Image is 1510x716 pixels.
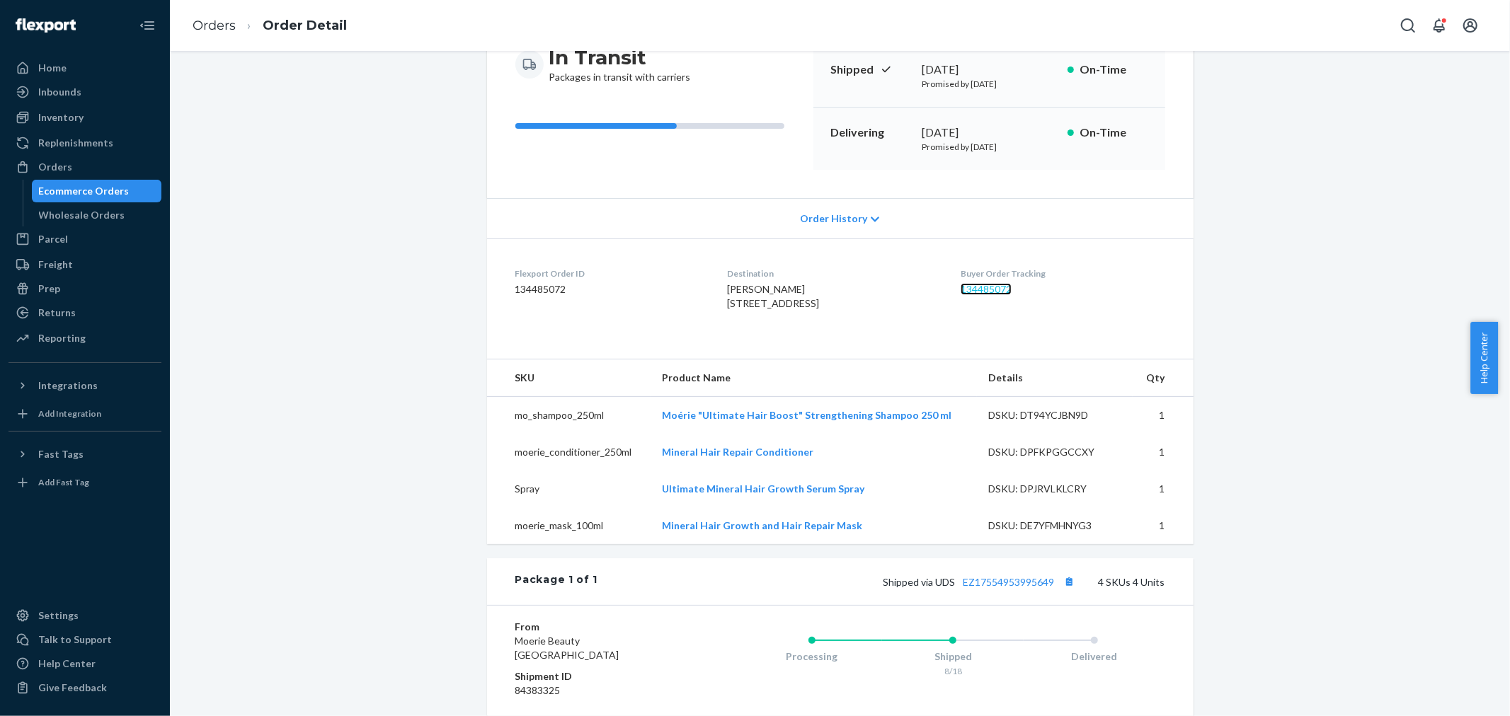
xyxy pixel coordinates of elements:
[515,620,685,634] dt: From
[515,282,704,296] dd: 134485072
[882,665,1024,677] div: 8/18
[32,180,162,202] a: Ecommerce Orders
[961,283,1012,295] a: 134485072
[727,267,938,279] dt: Destination
[133,11,161,40] button: Close Navigation
[8,253,161,276] a: Freight
[597,572,1165,591] div: 4 SKUs 4 Units
[38,633,112,647] div: Talk to Support
[38,232,68,246] div: Parcel
[39,208,125,222] div: Wholesale Orders
[883,576,1079,588] span: Shipped via UDS
[8,327,161,350] a: Reporting
[8,81,161,103] a: Inbounds
[38,681,107,695] div: Give Feedback
[662,446,813,458] a: Mineral Hair Repair Conditioner
[1060,572,1079,591] button: Copy tracking number
[8,301,161,324] a: Returns
[922,78,1056,90] p: Promised by [DATE]
[922,125,1056,141] div: [DATE]
[38,476,89,488] div: Add Fast Tag
[662,483,864,495] a: Ultimate Mineral Hair Growth Serum Spray
[8,156,161,178] a: Orders
[38,331,86,345] div: Reporting
[662,409,951,421] a: Moérie "Ultimate Hair Boost" Strengthening Shampoo 250 ml
[1080,125,1148,141] p: On-Time
[1394,11,1422,40] button: Open Search Box
[38,447,84,461] div: Fast Tags
[38,408,101,420] div: Add Integration
[8,471,161,494] a: Add Fast Tag
[39,184,130,198] div: Ecommerce Orders
[800,212,867,226] span: Order History
[549,45,691,84] div: Packages in transit with carriers
[38,608,79,623] div: Settings
[515,683,685,698] dd: 84383325
[830,125,911,141] p: Delivering
[38,160,72,174] div: Orders
[8,403,161,425] a: Add Integration
[38,110,84,125] div: Inventory
[38,136,113,150] div: Replenishments
[1456,11,1485,40] button: Open account menu
[662,519,862,531] a: Mineral Hair Growth and Hair Repair Mask
[38,85,81,99] div: Inbounds
[988,445,1121,459] div: DSKU: DPFKPGGCCXY
[193,18,236,33] a: Orders
[8,277,161,300] a: Prep
[727,283,819,309] span: [PERSON_NAME] [STREET_ADDRESS]
[961,267,1165,279] dt: Buyer Order Tracking
[1470,322,1498,394] button: Help Center
[830,62,911,78] p: Shipped
[38,306,76,320] div: Returns
[487,470,651,507] td: Spray
[1133,470,1194,507] td: 1
[549,45,691,70] h3: In Transit
[977,359,1133,397] th: Details
[882,649,1024,664] div: Shipped
[8,652,161,675] a: Help Center
[1080,62,1148,78] p: On-Time
[487,359,651,397] th: SKU
[487,507,651,544] td: moerie_mask_100ml
[8,132,161,154] a: Replenishments
[515,267,704,279] dt: Flexport Order ID
[487,434,651,470] td: moerie_conditioner_250ml
[38,282,60,296] div: Prep
[263,18,347,33] a: Order Detail
[1024,649,1165,664] div: Delivered
[651,359,977,397] th: Product Name
[988,482,1121,496] div: DSKU: DPJRVLKLCRY
[1133,434,1194,470] td: 1
[8,676,161,699] button: Give Feedback
[8,228,161,250] a: Parcel
[38,258,73,272] div: Freight
[38,379,98,393] div: Integrations
[1133,359,1194,397] th: Qty
[8,443,161,466] button: Fast Tags
[1133,507,1194,544] td: 1
[38,61,67,75] div: Home
[8,628,161,651] a: Talk to Support
[515,669,685,683] dt: Shipment ID
[38,657,96,671] div: Help Center
[181,5,358,47] ol: breadcrumbs
[741,649,883,664] div: Processing
[16,18,76,33] img: Flexport logo
[922,141,1056,153] p: Promised by [DATE]
[1133,397,1194,434] td: 1
[8,106,161,129] a: Inventory
[32,204,162,226] a: Wholesale Orders
[515,635,619,661] span: Moerie Beauty [GEOGRAPHIC_DATA]
[1425,11,1453,40] button: Open notifications
[963,576,1055,588] a: EZ17554953995649
[487,397,651,434] td: mo_shampoo_250ml
[8,374,161,397] button: Integrations
[922,62,1056,78] div: [DATE]
[8,604,161,627] a: Settings
[515,572,598,591] div: Package 1 of 1
[8,57,161,79] a: Home
[988,519,1121,533] div: DSKU: DE7YFMHNYG3
[988,408,1121,422] div: DSKU: DT94YCJBN9D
